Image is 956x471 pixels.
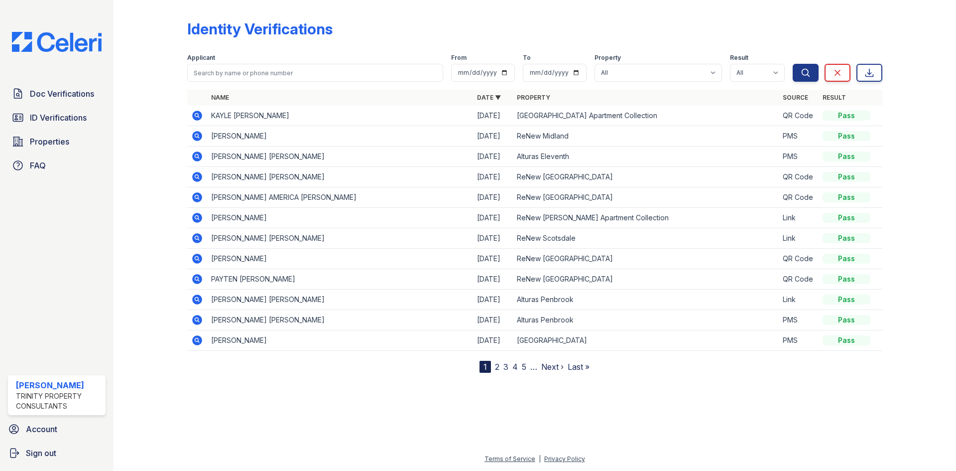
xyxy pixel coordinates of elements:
a: Last » [568,362,590,372]
span: Sign out [26,447,56,459]
td: [PERSON_NAME] [PERSON_NAME] [207,167,473,187]
label: From [451,54,467,62]
span: … [530,361,537,373]
td: [PERSON_NAME] [PERSON_NAME] [207,310,473,330]
td: [PERSON_NAME] [207,126,473,147]
td: PMS [779,330,819,351]
input: Search by name or phone number [187,64,443,82]
td: QR Code [779,167,819,187]
td: [DATE] [473,126,513,147]
td: [PERSON_NAME] [PERSON_NAME] [207,290,473,310]
a: 3 [503,362,508,372]
td: [DATE] [473,228,513,249]
td: ReNew [PERSON_NAME] Apartment Collection [513,208,779,228]
td: QR Code [779,106,819,126]
td: PMS [779,147,819,167]
td: ReNew Midland [513,126,779,147]
div: Pass [823,152,870,161]
td: ReNew [GEOGRAPHIC_DATA] [513,249,779,269]
span: Doc Verifications [30,88,94,100]
td: QR Code [779,269,819,290]
td: ReNew [GEOGRAPHIC_DATA] [513,269,779,290]
a: Terms of Service [484,455,535,463]
div: Pass [823,335,870,345]
a: Account [4,419,110,439]
div: [PERSON_NAME] [16,379,102,391]
label: Result [730,54,748,62]
td: [PERSON_NAME] [207,208,473,228]
div: Pass [823,315,870,325]
img: CE_Logo_Blue-a8612792a0a2168367f1c8372b55b34899dd931a85d93a1a3d3e32e68fde9ad4.png [4,32,110,52]
td: [DATE] [473,167,513,187]
td: [DATE] [473,310,513,330]
td: [PERSON_NAME] [PERSON_NAME] [207,228,473,249]
td: Alturas Penbrook [513,290,779,310]
td: [DATE] [473,330,513,351]
a: 4 [512,362,518,372]
a: 2 [495,362,499,372]
a: 5 [522,362,526,372]
div: Pass [823,192,870,202]
a: Source [783,94,808,101]
td: Alturas Penbrook [513,310,779,330]
td: [DATE] [473,208,513,228]
span: Account [26,423,57,435]
td: [PERSON_NAME] AMERICA [PERSON_NAME] [207,187,473,208]
a: Properties [8,132,106,152]
div: Pass [823,131,870,141]
div: Trinity Property Consultants [16,391,102,411]
td: Link [779,290,819,310]
label: To [523,54,531,62]
td: QR Code [779,249,819,269]
div: 1 [479,361,491,373]
td: PMS [779,126,819,147]
td: [PERSON_NAME] [207,249,473,269]
td: PMS [779,310,819,330]
td: Alturas Eleventh [513,147,779,167]
td: [DATE] [473,187,513,208]
td: [GEOGRAPHIC_DATA] [513,330,779,351]
div: Pass [823,233,870,243]
td: ReNew Scotsdale [513,228,779,249]
a: FAQ [8,156,106,175]
div: | [539,455,541,463]
span: ID Verifications [30,112,87,124]
td: KAYLE [PERSON_NAME] [207,106,473,126]
a: Date ▼ [477,94,501,101]
td: [DATE] [473,249,513,269]
a: Name [211,94,229,101]
a: Result [823,94,846,101]
td: Link [779,228,819,249]
a: ID Verifications [8,108,106,128]
div: Pass [823,213,870,223]
div: Pass [823,111,870,121]
div: Pass [823,295,870,305]
div: Pass [823,172,870,182]
label: Property [595,54,621,62]
label: Applicant [187,54,215,62]
span: Properties [30,136,69,148]
td: [PERSON_NAME] [PERSON_NAME] [207,147,473,167]
a: Doc Verifications [8,84,106,104]
td: [DATE] [473,269,513,290]
td: [DATE] [473,147,513,167]
td: ReNew [GEOGRAPHIC_DATA] [513,167,779,187]
td: [DATE] [473,106,513,126]
td: QR Code [779,187,819,208]
td: PAYTEN [PERSON_NAME] [207,269,473,290]
a: Sign out [4,443,110,463]
td: ReNew [GEOGRAPHIC_DATA] [513,187,779,208]
a: Next › [541,362,564,372]
a: Privacy Policy [544,455,585,463]
span: FAQ [30,159,46,171]
td: [PERSON_NAME] [207,330,473,351]
div: Identity Verifications [187,20,333,38]
div: Pass [823,274,870,284]
td: [GEOGRAPHIC_DATA] Apartment Collection [513,106,779,126]
td: Link [779,208,819,228]
td: [DATE] [473,290,513,310]
div: Pass [823,254,870,264]
a: Property [517,94,550,101]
